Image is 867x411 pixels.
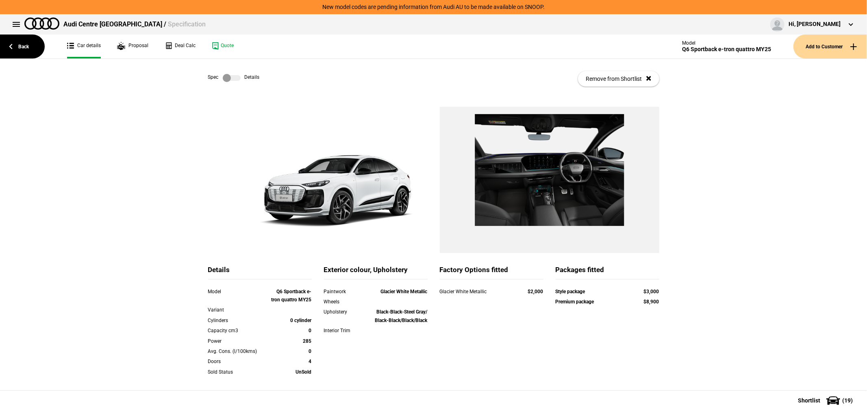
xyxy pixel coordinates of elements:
strong: 285 [303,338,312,344]
strong: $2,000 [528,289,543,294]
div: Upholstery [324,308,365,316]
strong: 0 cylinder [291,318,312,323]
div: Paintwork [324,288,365,296]
strong: Q6 Sportback e-tron quattro MY25 [272,289,312,303]
div: Q6 Sportback e-tron quattro MY25 [682,46,771,53]
div: Hi, [PERSON_NAME] [789,20,841,28]
button: Shortlist(19) [786,390,867,411]
div: Spec Details [208,74,260,82]
strong: Style package [556,289,585,294]
div: Glacier White Metallic [440,288,513,296]
span: Specification [168,20,206,28]
a: Proposal [117,35,148,58]
strong: 4 [309,359,312,364]
div: Variant [208,306,270,314]
strong: Premium package [556,299,594,305]
div: Audi Centre [GEOGRAPHIC_DATA] / [63,20,206,29]
div: Avg. Cons. (l/100kms) [208,347,270,355]
button: Add to Customer [793,35,867,58]
div: Power [208,337,270,345]
strong: $3,000 [644,289,659,294]
div: Wheels [324,298,365,306]
a: Quote [212,35,234,58]
a: Car details [67,35,101,58]
div: Factory Options fitted [440,265,543,279]
div: Doors [208,357,270,366]
div: Cylinders [208,316,270,324]
div: Exterior colour, Upholstery [324,265,428,279]
span: Shortlist [798,398,820,403]
div: Capacity cm3 [208,327,270,335]
a: Deal Calc [165,35,196,58]
div: Packages fitted [556,265,659,279]
img: audi.png [24,17,59,30]
div: Model [208,288,270,296]
strong: 0 [309,328,312,333]
button: Remove from Shortlist [578,71,659,87]
strong: UnSold [296,369,312,375]
strong: Black-Black-Steel Gray/ Black-Black/Black/Black [375,309,428,323]
span: ( 19 ) [842,398,853,403]
div: Details [208,265,312,279]
div: Model [682,40,771,46]
div: Sold Status [208,368,270,376]
strong: $8,900 [644,299,659,305]
div: Interior Trim [324,327,365,335]
strong: Glacier White Metallic [381,289,428,294]
strong: 0 [309,348,312,354]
